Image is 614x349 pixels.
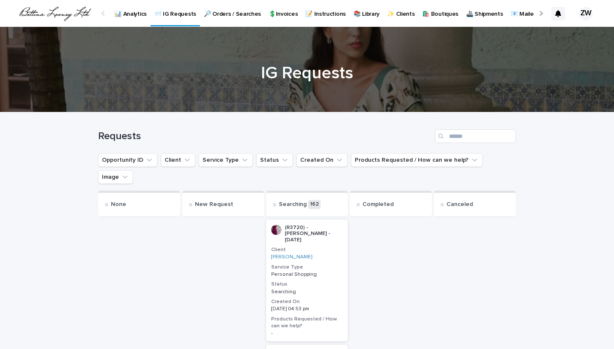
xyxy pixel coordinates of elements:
p: Personal Shopping [271,272,343,277]
p: Canceled [446,201,473,208]
p: New Request [195,201,233,208]
button: Service Type [199,153,253,167]
h1: Requests [98,130,432,143]
h3: Products Requested / How can we help? [271,316,343,329]
p: - [271,330,343,336]
button: Status [256,153,293,167]
button: Created On [296,153,348,167]
button: Client [161,153,195,167]
button: Opportunity ID [98,153,157,167]
p: Completed [362,201,394,208]
h3: Created On [271,298,343,305]
img: QrlGXtfQB20I3e430a3E [17,5,93,22]
h1: IG Requests [98,63,516,83]
h3: Client [271,246,343,253]
div: ZW [579,7,593,20]
p: Searching [271,289,343,295]
button: Products Requested / How can we help? [351,153,483,167]
p: 162 [308,200,321,209]
input: Search [435,129,516,143]
p: [DATE] 04:53 pm [271,306,343,312]
h3: Status [271,281,343,288]
a: (R3720) - [PERSON_NAME] - [DATE]Client[PERSON_NAME] Service TypePersonal ShoppingStatusSearchingC... [266,220,348,341]
p: Searching [279,201,307,208]
h3: Service Type [271,264,343,271]
button: Image [98,170,133,184]
p: (R3720) - [PERSON_NAME] - [DATE] [285,225,343,243]
p: None [111,201,126,208]
a: [PERSON_NAME] [271,254,312,260]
